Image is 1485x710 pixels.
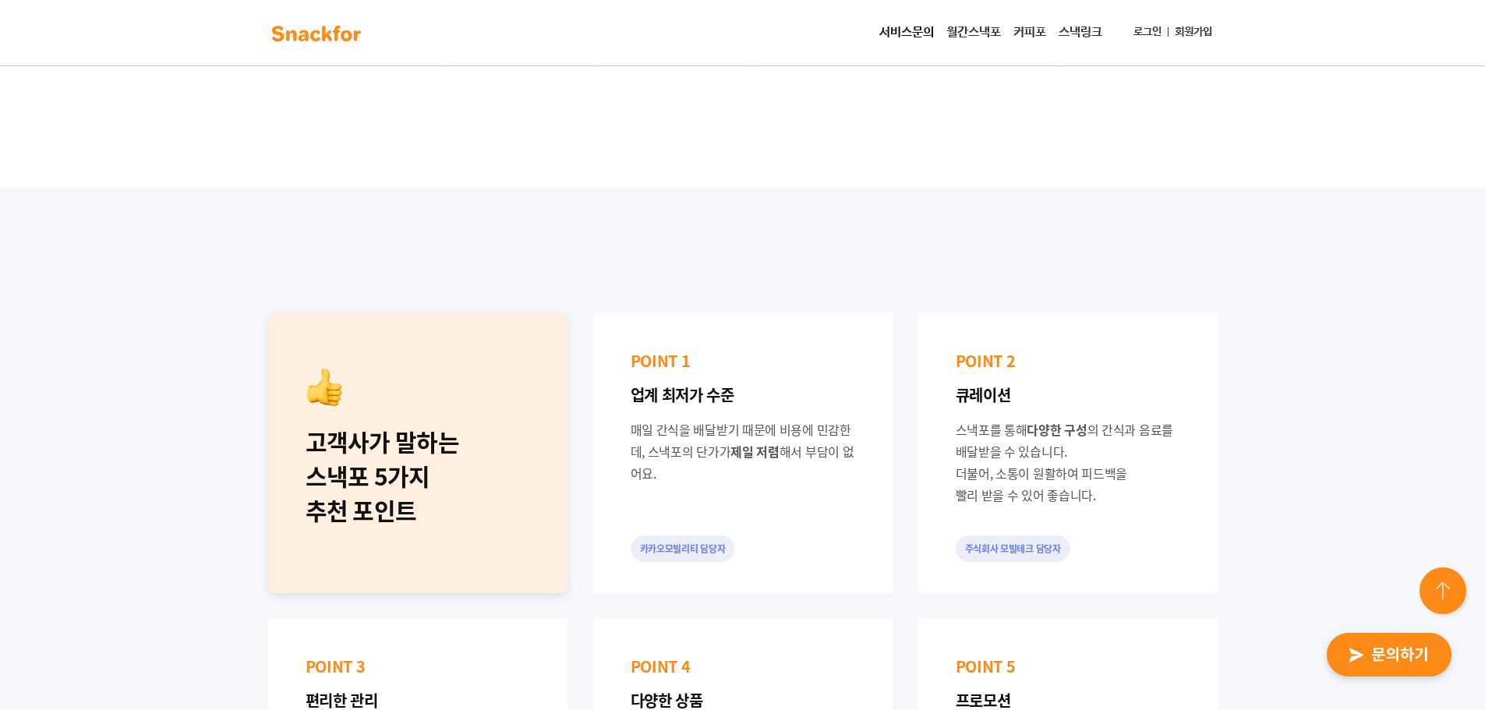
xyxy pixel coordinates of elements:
a: 대화 [103,494,201,533]
p: 업계 최저가 수준 [631,384,855,406]
p: POINT 1 [631,350,855,372]
img: background-main-color.svg [267,21,366,46]
div: 스낵포를 통해 의 간식과 음료를 배달받을 수 있습니다. 더불어, 소통이 원활하여 피드백을 빨리 받을 수 있어 좋습니다. [956,419,1180,506]
p: POINT 2 [956,350,1180,372]
a: 로그인 [1127,18,1168,47]
a: 설정 [201,494,299,533]
p: POINT 4 [631,655,855,677]
p: POINT 3 [306,655,530,677]
p: POINT 5 [956,655,1180,677]
span: 제일 저렴 [730,442,780,461]
span: 대화 [143,518,161,531]
div: 매일 간식을 배달받기 때문에 비용에 민감한데, 스낵포의 단가가 해서 부담이 없어요. [631,419,855,484]
a: 서비스문의 [873,17,940,48]
img: recommend.png [306,369,343,406]
span: 홈 [49,517,58,530]
div: 고객사가 말하는 스낵포 5가지 추천 포인트 [306,425,530,528]
a: 스낵링크 [1052,17,1108,48]
img: floating-button [1416,564,1473,620]
a: 커피포 [1007,17,1052,48]
span: 설정 [241,517,260,530]
a: 월간스낵포 [940,17,1007,48]
a: 회원가입 [1169,18,1218,47]
div: 주식회사 모빌테크 담당자 [956,535,1070,562]
a: 홈 [5,494,103,533]
div: 카카오모빌리티 담당자 [631,535,735,562]
span: 다양한 구성 [1027,420,1087,439]
p: 큐레이션 [956,384,1180,406]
